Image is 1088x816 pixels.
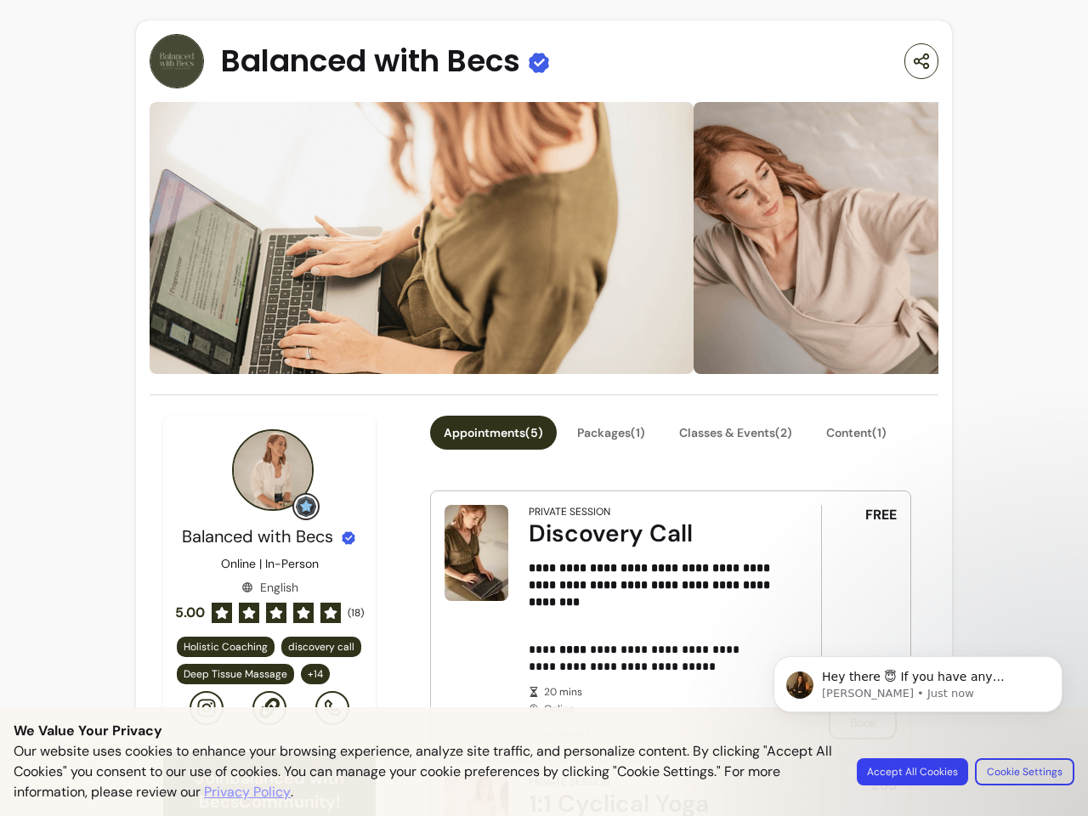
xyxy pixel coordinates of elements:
span: Deep Tissue Massage [184,667,287,681]
button: Content(1) [813,416,900,450]
img: Grow [296,496,316,517]
button: Appointments(5) [430,416,557,450]
p: We Value Your Privacy [14,721,1074,741]
span: Balanced with Becs [182,525,333,547]
span: Balanced with Becs [221,44,520,78]
div: Online [529,685,773,716]
div: Private Session [529,505,610,518]
div: English [241,579,298,596]
button: Packages(1) [564,416,659,450]
span: 5.00 [175,603,205,623]
a: Privacy Policy [204,782,291,802]
span: ( 18 ) [348,606,364,620]
div: Discovery Call [529,518,773,549]
span: + 14 [304,667,326,681]
span: discovery call [288,640,354,654]
img: Provider image [232,429,314,511]
iframe: Intercom notifications message [748,620,1088,807]
p: Online | In-Person [221,555,319,572]
img: Provider image [150,34,204,88]
span: 20 mins [544,685,773,699]
span: Holistic Coaching [184,640,268,654]
button: Classes & Events(2) [666,416,806,450]
p: Our website uses cookies to enhance your browsing experience, analyze site traffic, and personali... [14,741,836,802]
img: https://d22cr2pskkweo8.cloudfront.net/e8a30f2f-dc12-4693-ae45-a031d224cf31 [150,102,694,374]
img: Discovery Call [445,505,508,601]
span: FREE [865,505,897,525]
